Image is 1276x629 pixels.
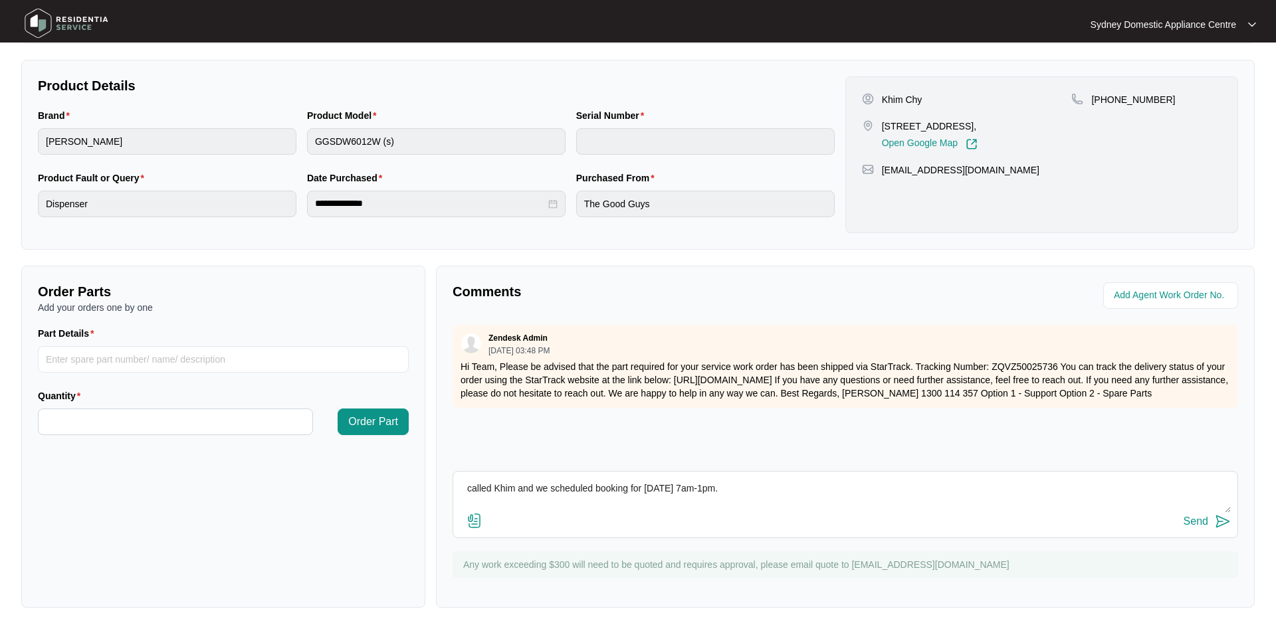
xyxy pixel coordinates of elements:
[38,128,296,155] input: Brand
[39,409,312,434] input: Quantity
[862,120,874,132] img: map-pin
[576,191,835,217] input: Purchased From
[966,138,978,150] img: Link-External
[576,128,835,155] input: Serial Number
[38,76,835,95] p: Product Details
[882,93,922,106] p: Khim Chy
[463,558,1231,571] p: Any work exceeding $300 will need to be quoted and requires approval, please email quote to [EMAI...
[1215,513,1231,529] img: send-icon.svg
[38,301,409,314] p: Add your orders one by one
[38,346,409,373] input: Part Details
[38,109,75,122] label: Brand
[38,327,100,340] label: Part Details
[1248,21,1256,28] img: dropdown arrow
[38,171,150,185] label: Product Fault or Query
[467,513,482,529] img: file-attachment-doc.svg
[576,171,660,185] label: Purchased From
[338,408,409,435] button: Order Part
[461,360,1230,400] p: Hi Team, Please be advised that the part required for your service work order has been shipped vi...
[307,109,382,122] label: Product Model
[576,109,649,122] label: Serial Number
[882,138,978,150] a: Open Google Map
[453,282,836,301] p: Comments
[862,93,874,105] img: user-pin
[1071,93,1083,105] img: map-pin
[488,347,550,355] p: [DATE] 03:48 PM
[1091,18,1236,31] p: Sydney Domestic Appliance Centre
[460,478,1231,513] textarea: called Khim and we scheduled booking for [DATE] 7am-1pm.
[882,120,978,133] p: [STREET_ADDRESS],
[20,3,113,43] img: residentia service logo
[38,389,86,403] label: Quantity
[315,197,546,211] input: Date Purchased
[307,128,566,155] input: Product Model
[488,333,548,343] p: Zendesk Admin
[38,282,409,301] p: Order Parts
[1091,93,1175,106] p: [PHONE_NUMBER]
[1184,513,1231,531] button: Send
[348,414,398,430] span: Order Part
[1184,515,1208,527] div: Send
[38,191,296,217] input: Product Fault or Query
[862,163,874,175] img: map-pin
[882,163,1039,177] p: [EMAIL_ADDRESS][DOMAIN_NAME]
[1114,288,1230,304] input: Add Agent Work Order No.
[461,333,481,353] img: user.svg
[307,171,387,185] label: Date Purchased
